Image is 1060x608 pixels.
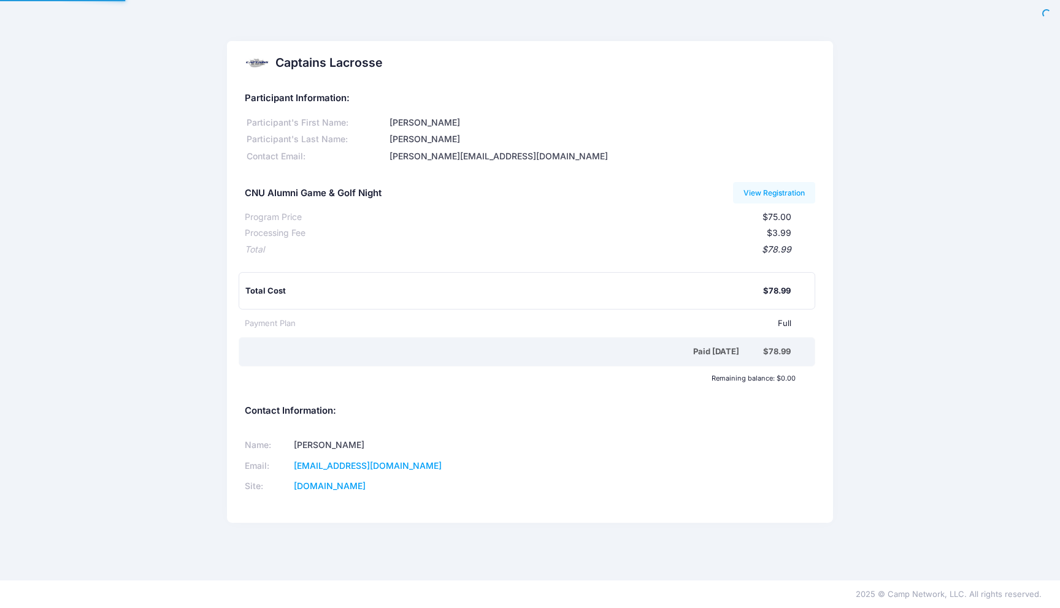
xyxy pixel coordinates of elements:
[245,243,264,256] div: Total
[245,133,388,146] div: Participant's Last Name:
[733,182,816,203] a: View Registration
[763,285,791,297] div: $78.99
[247,346,763,358] div: Paid [DATE]
[245,188,382,199] h5: CNU Alumni Game & Golf Night
[388,150,816,163] div: [PERSON_NAME][EMAIL_ADDRESS][DOMAIN_NAME]
[245,93,815,104] h5: Participant Information:
[245,455,290,476] td: Email:
[762,211,791,222] span: $75.00
[245,435,290,455] td: Name:
[763,346,791,358] div: $78.99
[294,460,442,471] a: [EMAIL_ADDRESS][DOMAIN_NAME]
[245,285,763,297] div: Total Cost
[264,243,791,256] div: $78.99
[245,116,388,129] div: Participant's First Name:
[245,406,815,417] h5: Contact Information:
[245,317,296,330] div: Payment Plan
[388,116,816,129] div: [PERSON_NAME]
[275,56,383,70] h2: Captains Lacrosse
[305,227,791,240] div: $3.99
[239,374,801,382] div: Remaining balance: $0.00
[245,150,388,163] div: Contact Email:
[290,435,514,455] td: [PERSON_NAME]
[856,589,1042,599] span: 2025 © Camp Network, LLC. All rights reserved.
[245,211,302,224] div: Program Price
[388,133,816,146] div: [PERSON_NAME]
[296,317,791,330] div: Full
[245,227,305,240] div: Processing Fee
[245,476,290,497] td: Site:
[294,481,366,491] a: [DOMAIN_NAME]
